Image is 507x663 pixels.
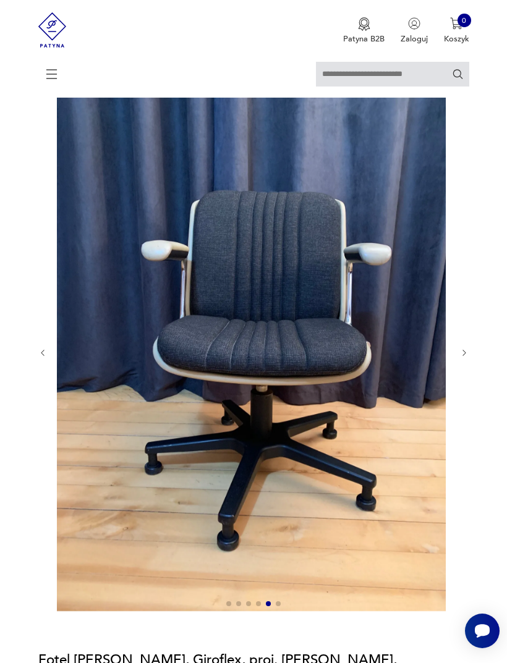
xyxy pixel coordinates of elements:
button: Szukaj [452,68,464,80]
p: Koszyk [444,33,469,44]
img: Ikonka użytkownika [408,17,420,30]
button: Zaloguj [401,17,428,44]
img: Ikona medalu [358,17,370,31]
iframe: Smartsupp widget button [465,614,500,648]
button: Patyna B2B [343,17,385,44]
p: Zaloguj [401,33,428,44]
div: 0 [458,14,471,27]
img: Ikona koszyka [450,17,462,30]
img: Zdjęcie produktu Fotel Martin Stoll, Giroflex, proj. Karl Dittert, Niemcy, lata 60. [57,93,446,611]
button: 0Koszyk [444,17,469,44]
p: Patyna B2B [343,33,385,44]
a: Ikona medaluPatyna B2B [343,17,385,44]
